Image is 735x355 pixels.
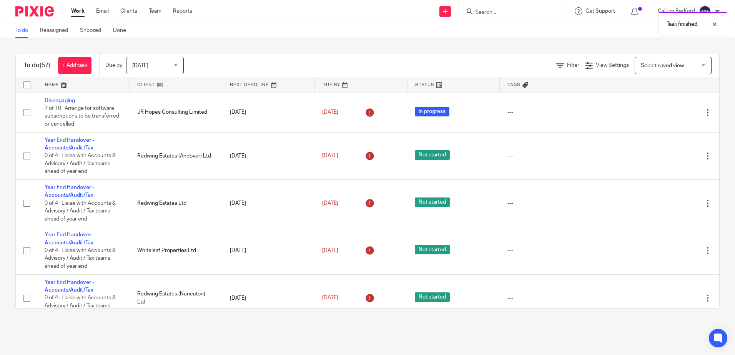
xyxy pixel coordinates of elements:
td: [DATE] [222,132,315,179]
span: 0 of 4 · Liaise with Accounts & Advisory / Audit / Tax teams ahead of year end [45,201,116,222]
a: Clients [120,7,137,15]
span: Not started [415,292,450,302]
a: Snoozed [80,23,107,38]
td: Redwing Estates (Nuneaton) Ltd [130,274,222,322]
a: + Add task [58,57,91,74]
span: Select saved view [641,63,684,68]
td: [DATE] [222,274,315,322]
span: View Settings [596,63,629,68]
span: [DATE] [322,248,338,253]
span: Not started [415,245,450,254]
a: Year End Handover - Accounts/Audit/Tax [45,138,94,151]
td: Redwing Estates (Andover) Ltd [130,132,222,179]
span: 0 of 4 · Liaise with Accounts & Advisory / Audit / Tax teams ahead of year end [45,295,116,317]
span: [DATE] [322,153,338,159]
p: Task finished. [667,20,698,28]
h1: To do [23,61,50,70]
span: 0 of 4 · Liaise with Accounts & Advisory / Audit / Tax teams ahead of year end [45,248,116,269]
div: --- [507,247,619,254]
a: Year End Handover - Accounts/Audit/Tax [45,185,94,198]
span: Not started [415,150,450,160]
span: Tags [507,83,520,87]
a: Work [71,7,85,15]
a: Year End Handover - Accounts/Audit/Tax [45,232,94,245]
span: (57) [40,62,50,68]
td: [DATE] [222,93,315,132]
img: svg%3E [699,5,711,18]
a: Disengaging [45,98,75,103]
span: Filter [567,63,579,68]
span: [DATE] [132,63,148,68]
td: [DATE] [222,227,315,274]
a: Reassigned [40,23,74,38]
span: [DATE] [322,201,338,206]
td: Whiteleaf Properties Ltd [130,227,222,274]
a: Year End Handover - Accounts/Audit/Tax [45,280,94,293]
a: Reports [173,7,192,15]
span: 7 of 10 · Arrange for software subscriptions to be transferred or cancelled [45,106,119,127]
img: Pixie [15,6,54,17]
span: [DATE] [322,295,338,301]
td: [DATE] [222,179,315,227]
span: In progress [415,107,449,116]
span: 0 of 4 · Liaise with Accounts & Advisory / Audit / Tax teams ahead of year end [45,153,116,174]
p: Due by [105,61,122,69]
span: Not started [415,197,450,207]
a: Team [149,7,161,15]
div: --- [507,199,619,207]
td: JR Hopes Consulting Limited [130,93,222,132]
div: --- [507,152,619,160]
div: --- [507,294,619,302]
a: Email [96,7,109,15]
td: Redwing Estates Ltd [130,179,222,227]
a: To do [15,23,34,38]
span: [DATE] [322,109,338,115]
a: Done [113,23,132,38]
div: --- [507,108,619,116]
